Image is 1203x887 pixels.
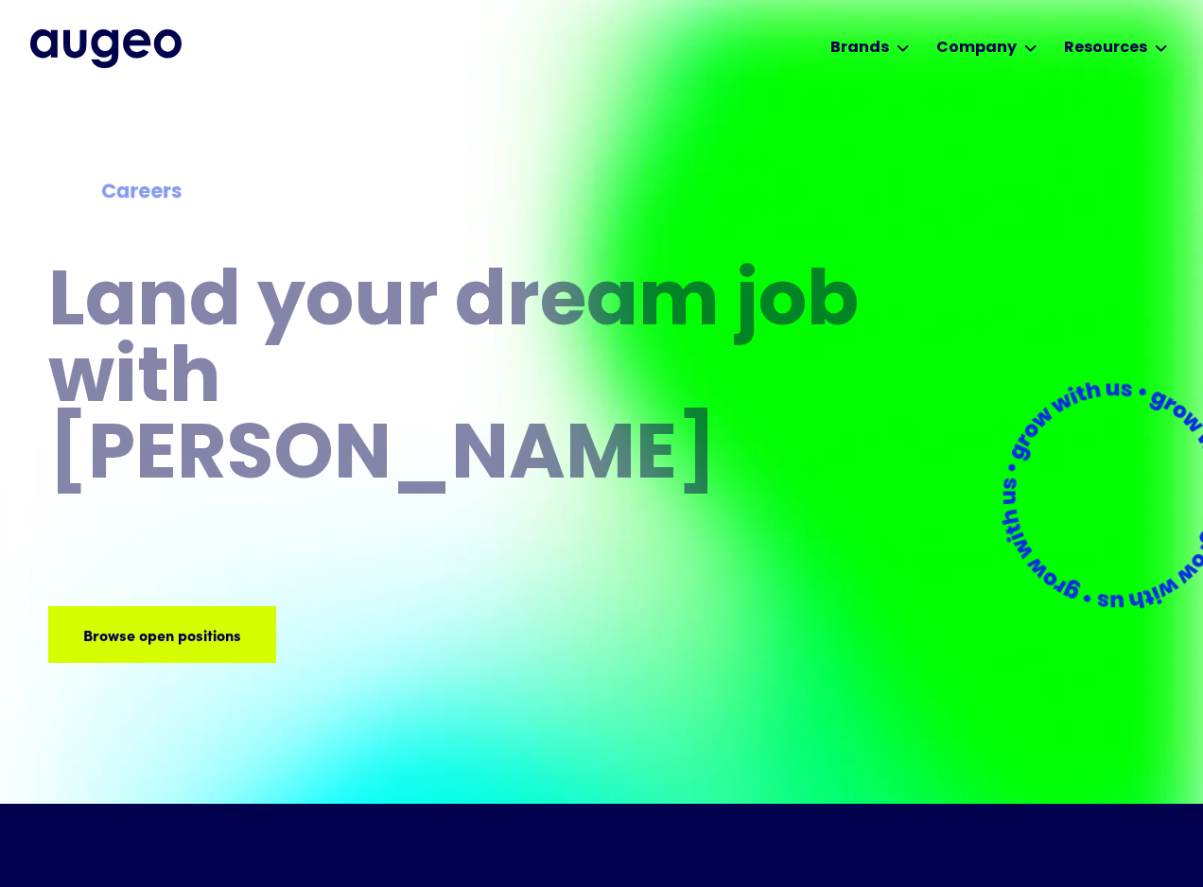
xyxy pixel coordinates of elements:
[30,29,182,67] a: home
[936,37,1017,60] div: Company
[1064,37,1147,60] div: Resources
[48,267,865,496] h1: Land your dream job﻿ with [PERSON_NAME]
[830,37,889,60] div: Brands
[30,29,182,67] img: Augeo's full logo in midnight blue.
[101,183,182,202] strong: Careers
[48,606,276,663] a: Browse open positions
